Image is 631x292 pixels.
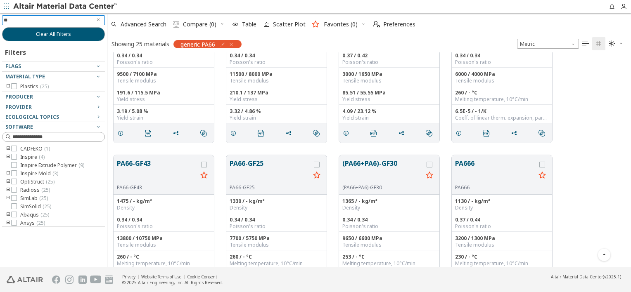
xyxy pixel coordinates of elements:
[5,63,21,70] span: Flags
[609,40,615,47] i: 
[117,217,211,223] div: 0.34 / 0.34
[122,274,135,280] a: Privacy
[36,219,45,226] span: ( 25 )
[455,108,549,115] div: 6.5E-5 / - 1/K
[117,52,211,59] div: 0.34 / 0.34
[230,235,323,242] div: 7700 / 5750 MPa
[342,96,436,103] div: Yield stress
[230,59,323,66] div: Poisson's ratio
[111,40,169,48] div: Showing 25 materials
[422,125,439,141] button: Similar search
[258,130,264,137] i: 
[117,184,197,191] div: PA66-GF43
[141,125,159,141] button: PDF Download
[282,125,299,141] button: Share
[117,158,197,184] button: PA66-GF43
[455,254,549,260] div: 230 / - °C
[20,162,84,169] span: Inspire Extrude Polymer
[20,212,49,218] span: Abaqus
[39,153,45,160] span: ( 4 )
[230,115,323,121] div: Yield strain
[582,40,589,47] i: 
[5,123,33,130] span: Software
[313,130,320,137] i: 
[455,89,549,96] div: 260 / - °C
[141,274,181,280] a: Website Terms of Use
[605,37,627,50] button: Theme
[455,115,549,121] div: Coeff. of linear therm. expansion, parallel
[324,21,358,27] span: Favorites (0)
[117,260,211,267] div: Melting temperature, 10°C/min
[230,198,323,205] div: 1330 / - kg/m³
[107,52,631,268] div: grid
[117,254,211,260] div: 260 / - °C
[5,195,11,202] i: toogle group
[40,211,49,218] span: ( 25 )
[117,89,211,96] div: 191.6 / 115.5 MPa
[455,184,536,191] div: PA666
[2,27,105,41] button: Clear All Filters
[117,115,211,121] div: Yield strain
[39,195,48,202] span: ( 25 )
[483,130,490,137] i: 
[517,39,579,49] div: Unit System
[121,21,166,27] span: Advanced Search
[5,113,59,120] span: Ecological Topics
[41,186,50,193] span: ( 25 )
[452,125,469,141] button: Details
[117,78,211,84] div: Tensile modulus
[479,125,497,141] button: PDF Download
[455,59,549,66] div: Poisson's ratio
[20,154,45,160] span: Inspire
[117,205,211,211] div: Density
[20,187,50,193] span: Radioss
[242,21,256,27] span: Table
[538,130,545,137] i: 
[183,21,216,27] span: Compare (0)
[117,242,211,248] div: Tensile modulus
[230,260,323,267] div: Melting temperature, 10°C/min
[455,71,549,78] div: 6000 / 4000 MPa
[423,169,436,182] button: Favorite
[117,59,211,66] div: Poisson's ratio
[20,220,45,226] span: Ansys
[339,125,356,141] button: Details
[5,73,45,80] span: Material Type
[187,274,217,280] a: Cookie Consent
[342,108,436,115] div: 4.09 / 23.12 %
[394,125,412,141] button: Share
[20,146,50,152] span: CADFEKO
[342,254,436,260] div: 253 / - °C
[20,203,51,210] span: SimSolid
[342,205,436,211] div: Density
[370,130,377,137] i: 
[2,102,105,112] button: Provider
[13,2,119,11] img: Altair Material Data Center
[230,158,310,184] button: PA66-GF25
[230,223,323,230] div: Poisson's ratio
[230,96,323,103] div: Yield stress
[20,170,58,177] span: Inspire Mold
[20,83,49,90] span: Plastics
[230,52,323,59] div: 0.34 / 0.34
[2,72,105,82] button: Material Type
[342,71,436,78] div: 3000 / 1650 MPa
[595,40,602,47] i: 
[367,125,384,141] button: PDF Download
[536,169,549,182] button: Favorite
[342,78,436,84] div: Tensile modulus
[5,212,11,218] i: toogle group
[507,125,524,141] button: Share
[78,162,84,169] span: ( 9 )
[342,89,436,96] div: 85.51 / 55.55 MPa
[117,108,211,115] div: 3.19 / 5.08 %
[230,71,323,78] div: 11500 / 8000 MPa
[551,274,621,280] div: (v2025.1)
[455,52,549,59] div: 0.34 / 0.34
[342,198,436,205] div: 1365 / - kg/m³
[5,179,11,185] i: toogle group
[36,31,71,38] span: Clear All Filters
[230,78,323,84] div: Tensile modulus
[20,179,55,185] span: OptiStruct
[455,260,549,267] div: Melting temperature, 10°C/min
